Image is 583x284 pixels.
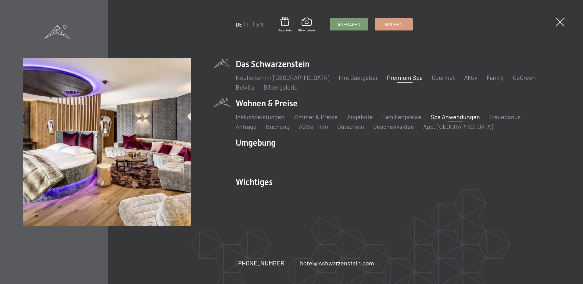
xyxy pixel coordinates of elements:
a: Aktiv [464,74,477,81]
a: Angebote [347,113,373,120]
a: Anfrage [236,123,257,130]
a: hotel@schwarzenstein.com [300,259,374,267]
a: Geschenksidee [373,123,414,130]
a: Spa Anwendungen [431,113,480,120]
a: AGBs - Info [299,123,328,130]
span: Bildergalerie [298,28,315,32]
a: App. [GEOGRAPHIC_DATA] [423,123,493,130]
a: Gourmet [432,74,455,81]
a: Treuebonus [489,113,521,120]
a: Gutschein [337,123,364,130]
a: GoGreen [513,74,536,81]
a: Buchen [375,19,413,30]
a: Bildergalerie [263,83,298,91]
a: Bildergalerie [298,18,315,32]
a: Anfragen [330,19,368,30]
a: Premium Spa [387,74,423,81]
a: [PHONE_NUMBER] [236,259,287,267]
a: Inklusivleistungen [236,113,284,120]
span: Anfragen [338,21,360,28]
a: EN [256,21,263,28]
a: Buchung [266,123,290,130]
span: Buchen [385,21,402,28]
span: Gutschein [278,28,291,32]
a: Gutschein [278,17,291,32]
a: IT [247,21,252,28]
a: Family [487,74,504,81]
a: Ihre Gastgeber [339,74,378,81]
a: Zimmer & Preise [294,113,338,120]
a: Familienpreise [382,113,421,120]
a: Belvita [236,83,254,91]
a: Neuheiten im [GEOGRAPHIC_DATA] [236,74,330,81]
a: DE [236,21,242,28]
